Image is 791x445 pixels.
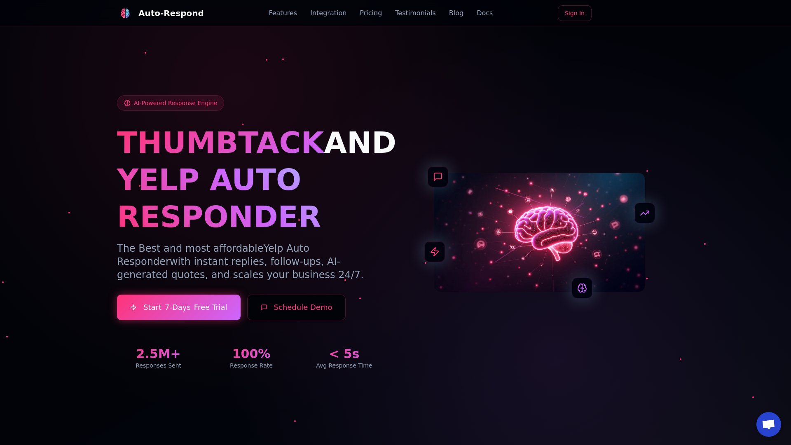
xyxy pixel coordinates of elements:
div: Avg Response Time [303,361,386,370]
div: 2.5M+ [117,347,200,361]
div: Auto-Respond [138,7,204,19]
span: Yelp Auto Responder [117,243,309,267]
a: Sign In [558,5,592,21]
div: < 5s [303,347,386,361]
div: Responses Sent [117,361,200,370]
a: Auto-Respond LogoAuto-Respond [117,5,204,21]
span: AND [324,125,396,160]
iframe: Sign in with Google Button [594,5,678,23]
span: THUMBTACK [117,125,324,160]
div: Response Rate [210,361,293,370]
p: The Best and most affordable with instant replies, follow-ups, AI-generated quotes, and scales yo... [117,242,386,281]
img: Auto-Respond Logo [120,8,130,18]
a: Blog [449,8,463,18]
a: Features [269,8,297,18]
h1: YELP AUTO RESPONDER [117,161,386,235]
a: Integration [310,8,346,18]
a: Start7-DaysFree Trial [117,295,241,320]
span: AI-Powered Response Engine [134,99,217,107]
div: 100% [210,347,293,361]
a: Testimonials [395,8,436,18]
button: Schedule Demo [247,295,346,320]
a: Docs [477,8,493,18]
a: Pricing [360,8,382,18]
img: AI Neural Network Brain [434,173,645,292]
span: 7-Days [165,302,191,313]
div: Open chat [756,412,781,437]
